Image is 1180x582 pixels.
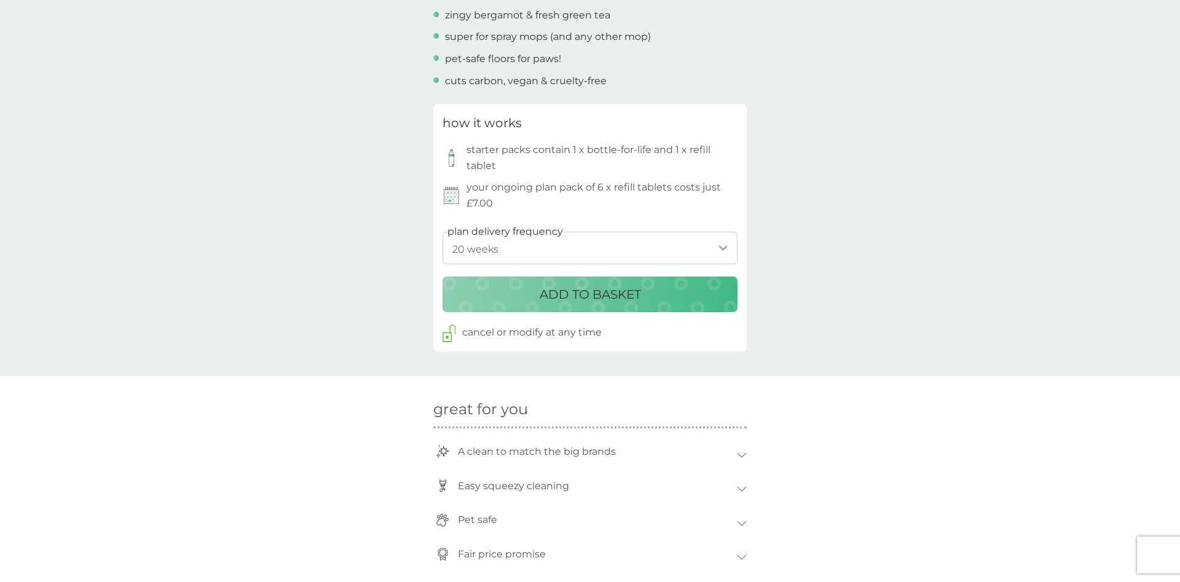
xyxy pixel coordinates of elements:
[452,438,622,466] p: A clean to match the big brands
[442,277,737,312] button: ADD TO BASKET
[445,29,651,45] p: super for spray mops (and any other mop)
[436,513,449,527] img: pet-safe-icon.svg
[436,445,449,458] img: stars.svg
[433,401,747,419] h2: great for you
[436,479,449,493] img: squeezy-bottle-icon.svg
[445,73,607,89] p: cuts carbon, vegan & cruelty-free
[540,285,641,304] p: ADD TO BASKET
[466,179,737,211] p: your ongoing plan pack of 6 x refill tablets costs just £7.00
[452,540,552,568] p: Fair price promise
[462,324,602,340] p: cancel or modify at any time
[452,472,575,500] p: Easy squeezy cleaning
[436,548,449,561] img: rosette.svg
[445,51,561,67] p: pet-safe floors for paws!
[442,113,522,133] h3: how it works
[447,224,563,240] label: plan delivery frequency
[445,7,610,23] p: zingy bergamot & fresh green tea
[452,506,503,534] p: Pet safe
[466,142,737,173] p: starter packs contain 1 x bottle-for-life and 1 x refill tablet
